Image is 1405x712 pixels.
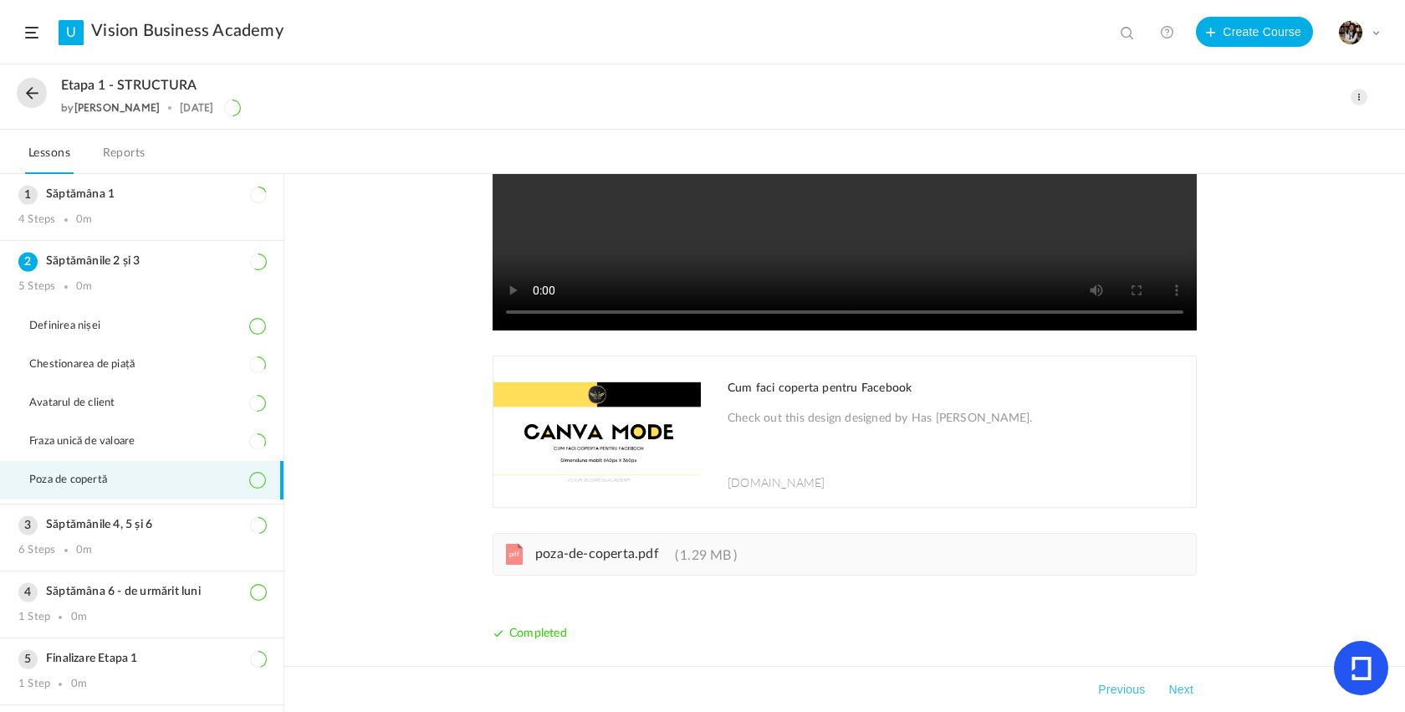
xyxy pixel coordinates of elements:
[61,102,160,114] div: by
[18,518,265,532] h3: Săptămânile 4, 5 și 6
[1339,21,1362,44] img: tempimagehs7pti.png
[18,652,265,666] h3: Finalizare Etapa 1
[1196,17,1313,47] button: Create Course
[728,474,825,490] span: [DOMAIN_NAME]
[493,356,1196,507] a: Cum faci coperta pentru Facebook Check out this design designed by Has [PERSON_NAME]. [DOMAIN_NAME]
[535,547,659,561] span: poza-de-coperta.pdf
[91,21,284,41] a: Vision Business Academy
[74,101,161,114] a: [PERSON_NAME]
[76,280,92,294] div: 0m
[18,280,55,294] div: 5 Steps
[100,142,149,174] a: Reports
[493,356,701,507] img: screen
[18,254,265,269] h3: Săptămânile 2 și 3
[18,213,55,227] div: 4 Steps
[59,20,84,45] a: U
[18,585,265,599] h3: Săptămâna 6 - de urmărit luni
[76,544,92,557] div: 0m
[180,102,213,114] div: [DATE]
[29,358,156,371] span: Chestionarea de piață
[506,544,523,566] cite: pdf
[728,409,1179,451] p: Check out this design designed by Has [PERSON_NAME].
[29,397,136,410] span: Avatarul de client
[18,187,265,202] h3: Săptămâna 1
[1165,679,1197,699] button: Next
[71,611,87,624] div: 0m
[29,474,128,487] span: Poza de copertă
[1095,679,1148,699] button: Previous
[509,627,567,639] span: Completed
[728,382,1179,396] h1: Cum faci coperta pentru Facebook
[25,142,74,174] a: Lessons
[76,213,92,227] div: 0m
[18,678,50,691] div: 1 Step
[29,435,156,448] span: Fraza unică de valoare
[18,611,50,624] div: 1 Step
[61,78,197,94] span: Etapa 1 - STRUCTURA
[29,320,121,333] span: Definirea nișei
[675,549,737,562] span: 1.29 MB
[18,544,55,557] div: 6 Steps
[71,678,87,691] div: 0m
